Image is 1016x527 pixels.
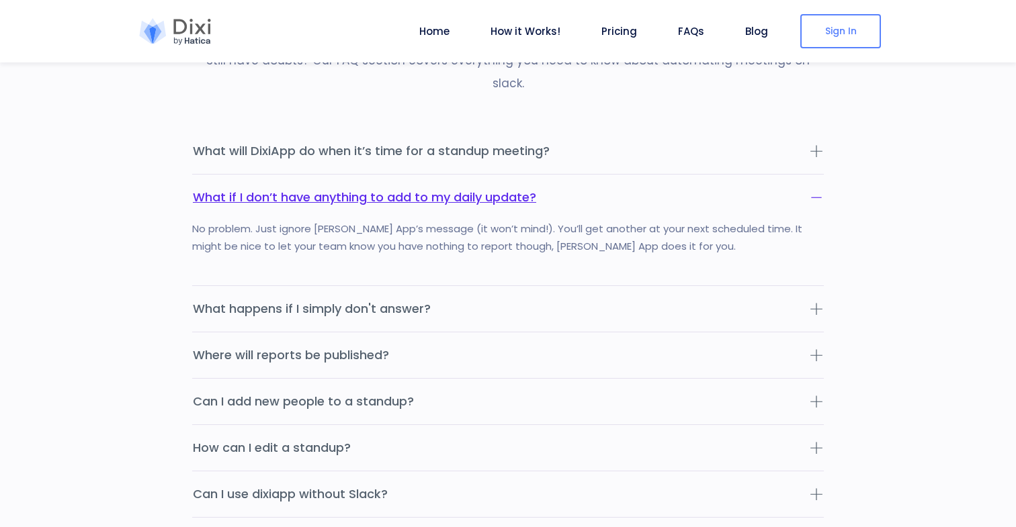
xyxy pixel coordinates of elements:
a: FAQs [673,23,710,39]
a: Sign In [800,14,881,48]
button: Can I use dixiapp without Slack? [192,471,824,517]
button: How can I edit a standup? [192,425,824,471]
div: No problem. Just ignore [PERSON_NAME] App’s message (it won’t mind!). You’ll get another at your ... [192,220,824,285]
button: What if I don’t have anything to add to my daily update? [192,175,824,220]
button: What happens if I simply don't answer? [192,286,824,332]
button: Can I add new people to a standup? [192,379,824,424]
a: Pricing [596,23,642,39]
a: How it Works! [485,23,566,39]
a: Home [414,23,455,39]
button: What will DixiApp do when it’s time for a standup meeting? [192,128,824,174]
button: Where will reports be published? [192,332,824,378]
a: Blog [740,23,773,39]
p: Still have doubts? Our FAQ section covers everything you need to know about automating meetings o... [192,49,824,95]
